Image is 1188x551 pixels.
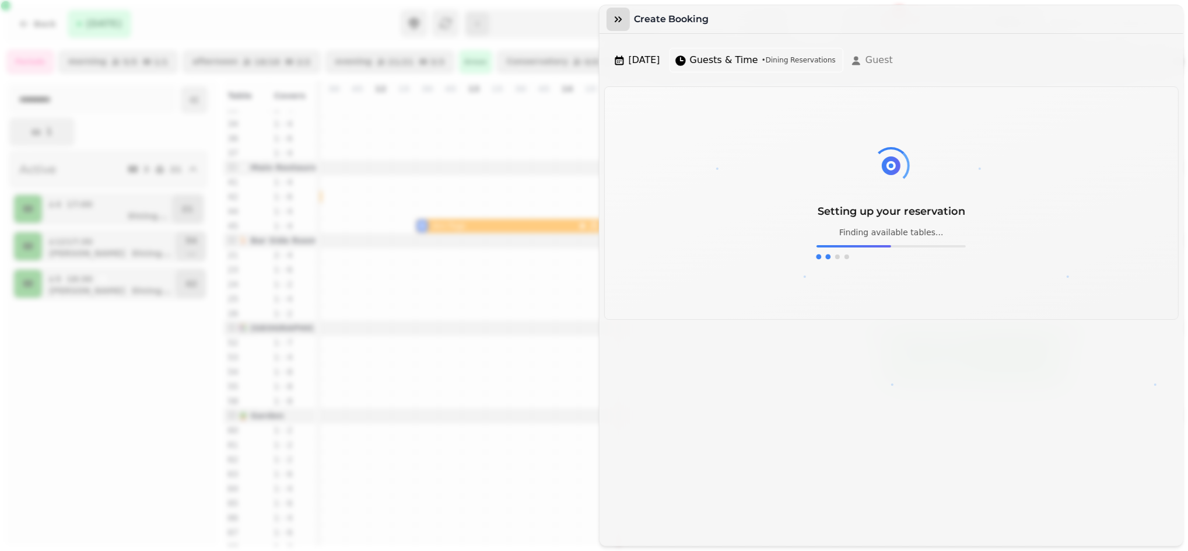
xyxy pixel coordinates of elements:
span: • Dining Reservations [762,55,836,65]
span: Guests & Time [690,53,758,67]
p: Finding available tables... [816,226,966,238]
span: Guest [865,53,893,67]
h3: Create Booking [635,12,714,26]
span: [DATE] [629,53,660,67]
h3: Setting up your reservation [816,203,966,219]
